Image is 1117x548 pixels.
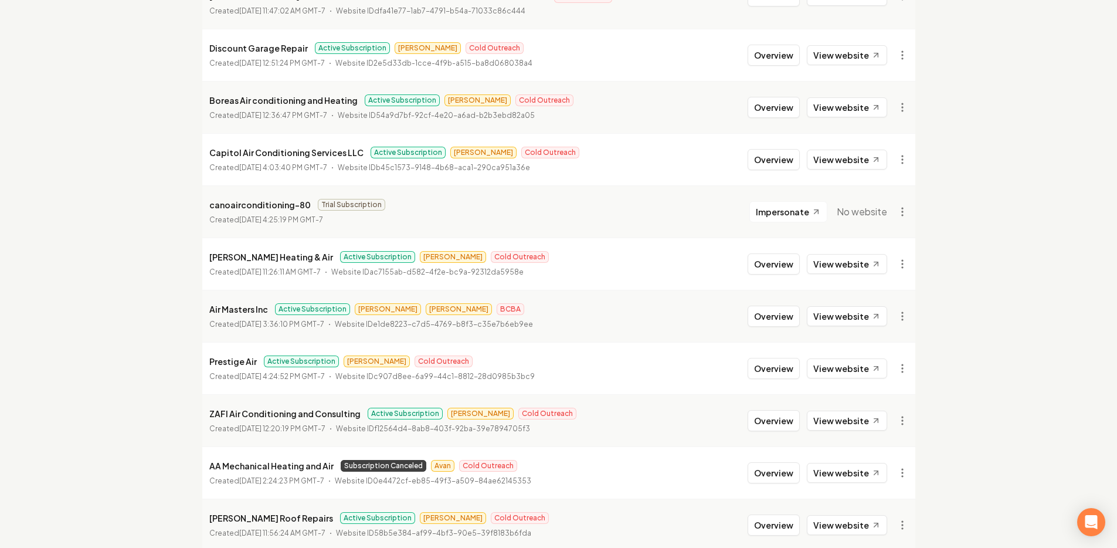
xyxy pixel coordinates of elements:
button: Overview [748,462,800,483]
time: [DATE] 12:20:19 PM GMT-7 [239,424,325,433]
p: Website ID b45c1573-9148-4b68-aca1-290ca951a36e [338,162,530,174]
p: Website ID dfa41e77-1ab7-4791-b54a-71033c86c444 [336,5,525,17]
p: Created [209,371,325,383]
time: [DATE] 2:24:23 PM GMT-7 [239,476,324,485]
p: Created [209,162,327,174]
p: Created [209,5,325,17]
span: [PERSON_NAME] [355,303,421,315]
p: Created [209,527,325,539]
time: [DATE] 11:56:24 AM GMT-7 [239,529,325,537]
button: Overview [748,253,800,275]
p: Website ID ac7155ab-d582-4f2e-bc9a-92312da5958e [331,266,524,278]
span: [PERSON_NAME] [420,512,486,524]
span: Active Subscription [371,147,446,158]
p: Website ID f12564d4-8ab8-403f-92ba-39e7894705f3 [336,423,530,435]
time: [DATE] 3:36:10 PM GMT-7 [239,320,324,329]
span: Active Subscription [340,512,415,524]
a: View website [807,254,887,274]
p: AA Mechanical Heating and Air [209,459,334,473]
time: [DATE] 4:03:40 PM GMT-7 [239,163,327,172]
p: [PERSON_NAME] Heating & Air [209,250,333,264]
button: Overview [748,97,800,118]
p: Created [209,475,324,487]
span: Trial Subscription [318,199,385,211]
span: [PERSON_NAME] [450,147,517,158]
a: View website [807,97,887,117]
button: Overview [748,410,800,431]
a: View website [807,45,887,65]
span: Cold Outreach [491,251,549,263]
span: Active Subscription [275,303,350,315]
p: Air Masters Inc [209,302,268,316]
span: Cold Outreach [415,356,473,367]
span: [PERSON_NAME] [395,42,461,54]
span: [PERSON_NAME] [426,303,492,315]
p: Created [209,319,324,330]
span: Avan [431,460,454,472]
p: Website ID 58b5e384-af99-4bf3-90e5-39f8183b6fda [336,527,531,539]
p: Capitol Air Conditioning Services LLC [209,146,364,160]
span: Cold Outreach [521,147,579,158]
span: Active Subscription [264,356,339,367]
span: Active Subscription [315,42,390,54]
span: Cold Outreach [466,42,524,54]
span: [PERSON_NAME] [344,356,410,367]
p: Created [209,214,323,226]
time: [DATE] 4:25:19 PM GMT-7 [239,215,323,224]
p: Website ID 2e5d33db-1cce-4f9b-a515-ba8d068038a4 [335,57,532,69]
a: View website [807,515,887,535]
button: Overview [748,45,800,66]
span: [PERSON_NAME] [444,94,511,106]
a: View website [807,358,887,378]
span: Cold Outreach [459,460,517,472]
a: View website [807,463,887,483]
p: Created [209,57,325,69]
p: Discount Garage Repair [209,41,308,55]
p: Prestige Air [209,354,257,368]
p: [PERSON_NAME] Roof Repairs [209,511,333,525]
p: Created [209,423,325,435]
button: Overview [748,306,800,327]
a: View website [807,150,887,170]
p: Website ID 54a9d7bf-92cf-4e20-a6ad-b2b3ebd82a05 [338,110,535,121]
p: Boreas Air conditioning and Heating [209,93,358,107]
time: [DATE] 4:24:52 PM GMT-7 [239,372,325,381]
button: Overview [748,515,800,536]
span: Active Subscription [340,251,415,263]
span: [PERSON_NAME] [420,251,486,263]
span: Cold Outreach [515,94,573,106]
button: Overview [748,149,800,170]
time: [DATE] 11:26:11 AM GMT-7 [239,268,321,276]
p: ZAFI Air Conditioning and Consulting [209,407,361,421]
span: Cold Outreach [491,512,549,524]
a: View website [807,411,887,431]
span: Active Subscription [368,408,443,420]
p: Created [209,266,321,278]
span: No website [837,205,887,219]
time: [DATE] 12:51:24 PM GMT-7 [239,59,325,67]
span: Active Subscription [365,94,440,106]
span: BCBA [497,303,524,315]
span: Cold Outreach [518,408,576,420]
span: [PERSON_NAME] [447,408,514,420]
time: [DATE] 12:36:47 PM GMT-7 [239,111,327,120]
a: View website [807,306,887,326]
span: Impersonate [756,206,809,218]
time: [DATE] 11:47:02 AM GMT-7 [239,6,325,15]
p: Website ID c907d8ee-6a99-44c1-8812-28d0985b3bc9 [335,371,535,383]
p: Created [209,110,327,121]
span: Subscription Canceled [341,460,426,472]
p: Website ID e1de8223-c7d5-4769-b8f3-c35e7b6eb9ee [335,319,533,330]
p: canoairconditioning-80 [209,198,311,212]
button: Overview [748,358,800,379]
button: Impersonate [749,201,827,222]
p: Website ID 0e4472cf-eb85-49f3-a509-84ae62145353 [335,475,531,487]
div: Open Intercom Messenger [1077,508,1105,536]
